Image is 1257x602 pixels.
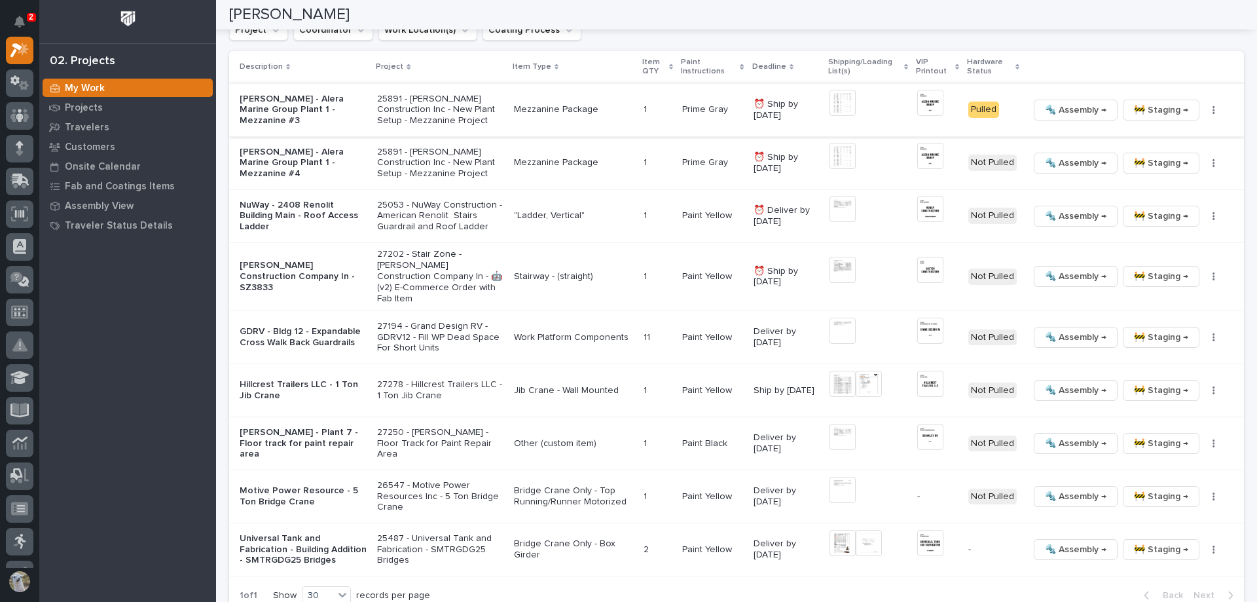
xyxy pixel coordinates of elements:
span: 🚧 Staging → [1134,542,1188,557]
button: Next [1188,590,1244,601]
a: Traveler Status Details [39,216,216,235]
span: Next [1193,590,1222,601]
tr: Hillcrest Trailers LLC - 1 Ton Jib Crane27278 - Hillcrest Trailers LLC - 1 Ton Jib CraneJib Crane... [229,364,1244,417]
img: Workspace Logo [116,7,140,31]
a: Onsite Calendar [39,157,216,176]
button: 🔩 Assembly → [1034,100,1118,121]
p: Item Type [513,60,551,74]
p: Projects [65,102,103,114]
button: 🚧 Staging → [1123,486,1199,507]
span: 🔩 Assembly → [1045,269,1106,284]
p: Onsite Calendar [65,161,141,173]
button: 🚧 Staging → [1123,539,1199,560]
tr: Motive Power Resource - 5 Ton Bridge Crane26547 - Motive Power Resources Inc - 5 Ton Bridge Crane... [229,470,1244,523]
p: Assembly View [65,200,134,212]
p: [PERSON_NAME] - Plant 7 - Floor track for paint repair area [240,427,367,460]
p: 25891 - [PERSON_NAME] Construction Inc - New Plant Setup - Mezzanine Project [377,147,503,179]
p: Deliver by [DATE] [754,538,820,561]
span: 🔩 Assembly → [1045,542,1106,557]
p: Paint Yellow [682,332,742,343]
p: Deadline [752,60,786,74]
div: Notifications2 [16,16,33,37]
p: Deliver by [DATE] [754,326,820,348]
p: 11 [644,329,653,343]
a: Assembly View [39,196,216,216]
p: [PERSON_NAME] Construction Company In - SZ3833 [240,260,367,293]
button: 🔩 Assembly → [1034,153,1118,174]
button: 🚧 Staging → [1123,266,1199,287]
p: Deliver by [DATE] [754,432,820,455]
p: 1 [644,383,649,396]
p: 1 [644,155,649,168]
button: Back [1133,590,1188,601]
p: ⏰ Ship by [DATE] [754,152,820,174]
p: - [917,491,958,502]
p: Hardware Status [967,55,1012,79]
p: Customers [65,141,115,153]
span: 🔩 Assembly → [1045,155,1106,171]
p: ⏰ Ship by [DATE] [754,266,820,288]
button: 🔩 Assembly → [1034,433,1118,454]
p: "Ladder, Vertical" [514,210,633,221]
p: Motive Power Resource - 5 Ton Bridge Crane [240,485,367,508]
p: Shipping/Loading List(s) [828,55,901,79]
p: Description [240,60,283,74]
p: Universal Tank and Fabrication - Building Addition - SMTRGDG25 Bridges [240,533,367,566]
p: Paint Yellow [682,271,742,282]
a: Fab and Coatings Items [39,176,216,196]
p: [PERSON_NAME] - Alera Marine Group Plant 1 - Mezzanine #4 [240,147,367,179]
a: Projects [39,98,216,117]
p: Ship by [DATE] [754,385,820,396]
p: Travelers [65,122,109,134]
p: - [968,544,1018,555]
p: 1 [644,102,649,115]
button: 🚧 Staging → [1123,100,1199,121]
div: Not Pulled [968,383,1017,399]
button: 🚧 Staging → [1123,206,1199,227]
tr: [PERSON_NAME] - Alera Marine Group Plant 1 - Mezzanine #325891 - [PERSON_NAME] Construction Inc -... [229,83,1244,136]
p: 27278 - Hillcrest Trailers LLC - 1 Ton Jib Crane [377,379,503,402]
p: Mezzanine Package [514,157,633,168]
button: 🔩 Assembly → [1034,266,1118,287]
p: 1 [644,269,649,282]
p: Item QTY [642,55,666,79]
p: NuWay - 2408 Renolit Building Main - Roof Access Ladder [240,200,367,233]
span: 🔩 Assembly → [1045,329,1106,345]
button: Work Location(s) [378,20,477,41]
div: Not Pulled [968,269,1017,285]
span: 🔩 Assembly → [1045,102,1106,118]
p: Paint Yellow [682,491,742,502]
button: Notifications [6,8,33,35]
button: 🔩 Assembly → [1034,206,1118,227]
div: 02. Projects [50,54,115,69]
p: 1 [644,208,649,221]
p: 25891 - [PERSON_NAME] Construction Inc - New Plant Setup - Mezzanine Project [377,94,503,126]
button: 🔩 Assembly → [1034,486,1118,507]
button: Coordinator [293,20,373,41]
p: GDRV - Bldg 12 - Expandable Cross Walk Back Guardrails [240,326,367,348]
button: Project [229,20,288,41]
p: Show [273,590,297,601]
a: My Work [39,78,216,98]
p: Traveler Status Details [65,220,173,232]
p: ⏰ Deliver by [DATE] [754,205,820,227]
span: 🚧 Staging → [1134,436,1188,451]
div: Not Pulled [968,436,1017,452]
button: 🚧 Staging → [1123,433,1199,454]
div: Not Pulled [968,155,1017,171]
p: 2 [644,542,651,555]
button: 🔩 Assembly → [1034,539,1118,560]
button: Coating Process [483,20,581,41]
p: Bridge Crane Only - Top Running/Runner Motorized [514,485,633,508]
div: Not Pulled [968,208,1017,224]
p: VIP Printout [916,55,952,79]
span: 🔩 Assembly → [1045,383,1106,398]
span: 🚧 Staging → [1134,102,1188,118]
p: Fab and Coatings Items [65,181,175,193]
p: Bridge Crane Only - Box Girder [514,538,633,561]
p: 1 [644,489,649,502]
p: Paint Yellow [682,385,742,396]
button: 🔩 Assembly → [1034,327,1118,348]
p: Prime Gray [682,104,742,115]
button: users-avatar [6,568,33,595]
